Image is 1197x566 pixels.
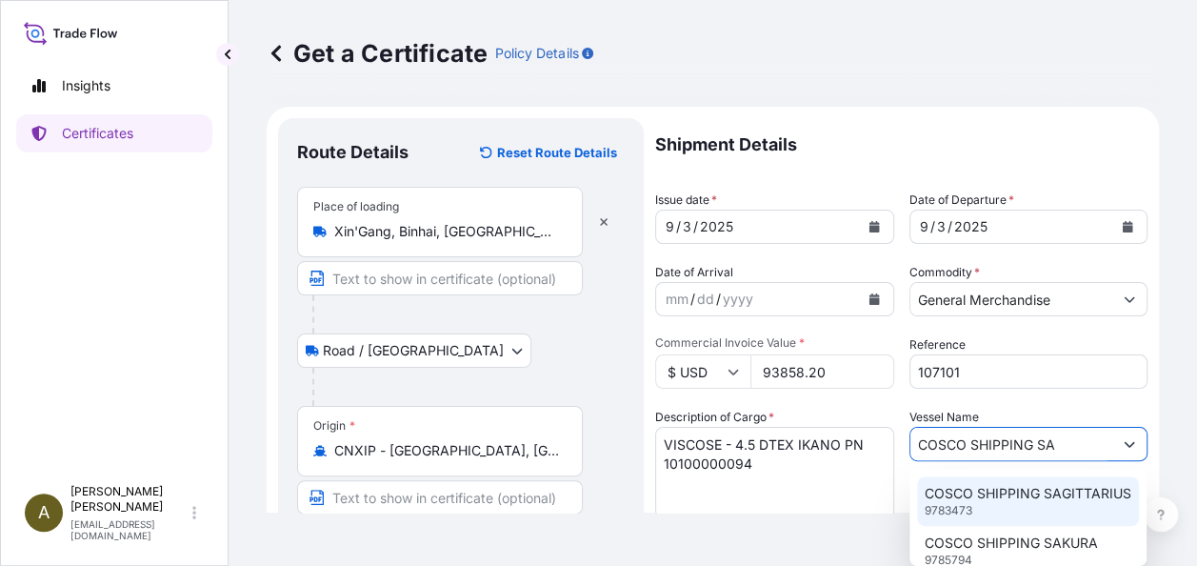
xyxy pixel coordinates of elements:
p: Insights [62,76,110,95]
button: Calendar [859,284,889,314]
div: month, [918,215,930,238]
button: Calendar [859,212,889,242]
input: Text to appear on certificate [297,480,583,515]
p: Route Details [297,141,409,164]
div: day, [681,215,693,238]
div: year, [698,215,735,238]
input: Place of loading [334,222,559,241]
div: / [948,215,952,238]
div: year, [952,215,989,238]
label: Description of Cargo [655,408,774,427]
p: COSCO SHIPPING SAGITTARIUS [925,484,1131,503]
span: Date of Departure [909,191,1014,210]
button: Select transport [297,334,531,368]
div: / [693,215,698,238]
div: / [676,215,681,238]
div: day, [935,215,948,238]
label: Commodity [909,263,980,282]
p: 9783473 [925,503,972,518]
div: Place of loading [313,199,399,214]
div: year, [721,288,755,311]
span: A [38,503,50,522]
p: Certificates [62,124,133,143]
p: COSCO SHIPPING SAKURA [925,534,1098,553]
div: day, [695,288,716,311]
input: Type to search vessel name or IMO [910,427,1113,461]
label: Reference [909,335,966,354]
span: Date of Arrival [655,263,733,282]
div: month, [664,288,690,311]
p: Policy Details [495,44,578,63]
div: / [930,215,935,238]
label: Vessel Name [909,408,979,427]
button: Calendar [1112,212,1143,242]
p: Get a Certificate [267,38,488,69]
div: / [716,288,721,311]
p: Reset Route Details [497,143,617,162]
span: Road / [GEOGRAPHIC_DATA] [323,341,504,360]
div: month, [664,215,676,238]
input: Enter booking reference [909,354,1148,389]
span: Commercial Invoice Value [655,335,894,351]
div: / [690,288,695,311]
input: Enter amount [750,354,894,389]
p: [PERSON_NAME] [PERSON_NAME] [70,484,189,515]
span: Issue date [655,191,717,210]
input: Text to appear on certificate [297,261,583,295]
input: Type to search commodity [910,282,1113,316]
div: Origin [313,418,355,434]
button: Show suggestions [1112,282,1147,316]
p: Shipment Details [655,118,1147,172]
button: Show suggestions [1112,427,1147,461]
p: [EMAIL_ADDRESS][DOMAIN_NAME] [70,518,189,541]
input: Origin [334,441,559,460]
